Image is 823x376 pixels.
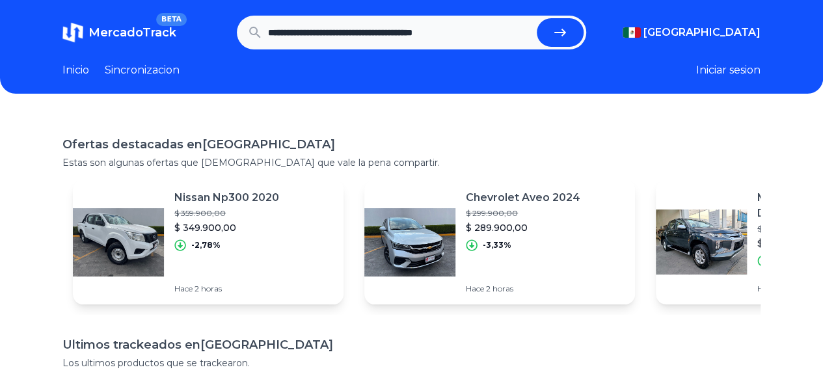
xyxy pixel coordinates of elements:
[73,180,344,304] a: Featured imageNissan Np300 2020$ 359.900,00$ 349.900,00-2,78%Hace 2 horas
[156,13,187,26] span: BETA
[174,208,279,219] p: $ 359.900,00
[105,62,180,78] a: Sincronizacion
[62,135,761,154] h1: Ofertas destacadas en [GEOGRAPHIC_DATA]
[88,25,176,40] span: MercadoTrack
[62,62,89,78] a: Inicio
[466,221,580,234] p: $ 289.900,00
[62,356,761,369] p: Los ultimos productos que se trackearon.
[623,27,641,38] img: Mexico
[466,208,580,219] p: $ 299.900,00
[174,221,279,234] p: $ 349.900,00
[62,22,83,43] img: MercadoTrack
[643,25,761,40] span: [GEOGRAPHIC_DATA]
[191,240,221,250] p: -2,78%
[174,284,279,294] p: Hace 2 horas
[174,190,279,206] p: Nissan Np300 2020
[364,196,455,288] img: Featured image
[466,190,580,206] p: Chevrolet Aveo 2024
[364,180,635,304] a: Featured imageChevrolet Aveo 2024$ 299.900,00$ 289.900,00-3,33%Hace 2 horas
[62,22,176,43] a: MercadoTrackBETA
[73,196,164,288] img: Featured image
[62,336,761,354] h1: Ultimos trackeados en [GEOGRAPHIC_DATA]
[623,25,761,40] button: [GEOGRAPHIC_DATA]
[696,62,761,78] button: Iniciar sesion
[466,284,580,294] p: Hace 2 horas
[62,156,761,169] p: Estas son algunas ofertas que [DEMOGRAPHIC_DATA] que vale la pena compartir.
[656,196,747,288] img: Featured image
[483,240,511,250] p: -3,33%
